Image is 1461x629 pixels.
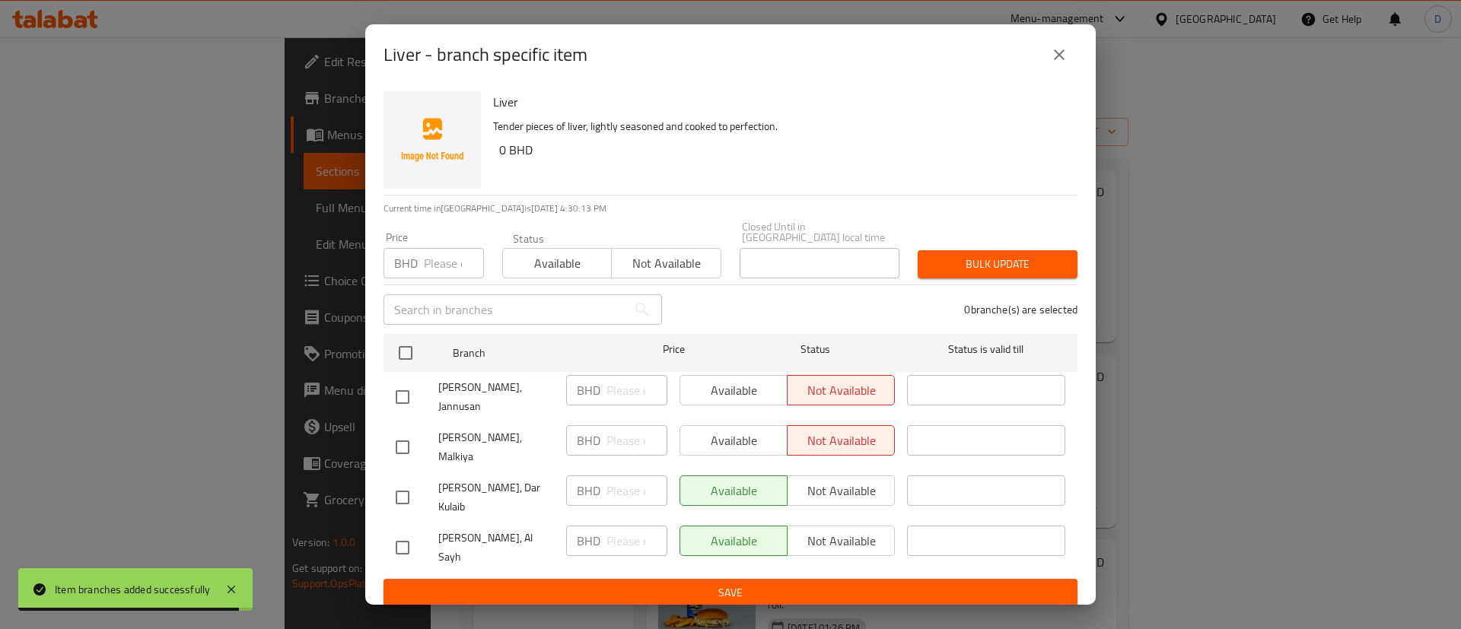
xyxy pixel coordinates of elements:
[577,532,600,550] p: BHD
[438,378,554,416] span: [PERSON_NAME], Jannusan
[606,375,667,405] input: Please enter price
[384,294,627,325] input: Search in branches
[606,475,667,506] input: Please enter price
[918,250,1077,278] button: Bulk update
[438,428,554,466] span: [PERSON_NAME], Malkiya
[394,254,418,272] p: BHD
[502,248,612,278] button: Available
[577,381,600,399] p: BHD
[606,526,667,556] input: Please enter price
[424,248,484,278] input: Please enter price
[453,344,611,363] span: Branch
[493,117,1065,136] p: Tender pieces of liver, lightly seasoned and cooked to perfection.
[384,579,1077,607] button: Save
[509,253,606,275] span: Available
[438,478,554,516] span: [PERSON_NAME], Dar Kulaib
[438,529,554,567] span: [PERSON_NAME], Al Sayh
[907,340,1065,359] span: Status is valid till
[606,425,667,456] input: Please enter price
[618,253,715,275] span: Not available
[396,583,1065,602] span: Save
[737,340,895,359] span: Status
[623,340,724,359] span: Price
[611,248,721,278] button: Not available
[577,481,600,500] p: BHD
[964,302,1077,317] p: 0 branche(s) are selected
[499,139,1065,160] h6: 0 BHD
[577,431,600,450] p: BHD
[1041,37,1077,73] button: close
[384,91,481,189] img: Liver
[384,202,1077,215] p: Current time in [GEOGRAPHIC_DATA] is [DATE] 4:30:13 PM
[384,43,587,67] h2: Liver - branch specific item
[493,91,1065,113] h6: Liver
[930,255,1065,274] span: Bulk update
[55,581,210,598] div: Item branches added successfully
